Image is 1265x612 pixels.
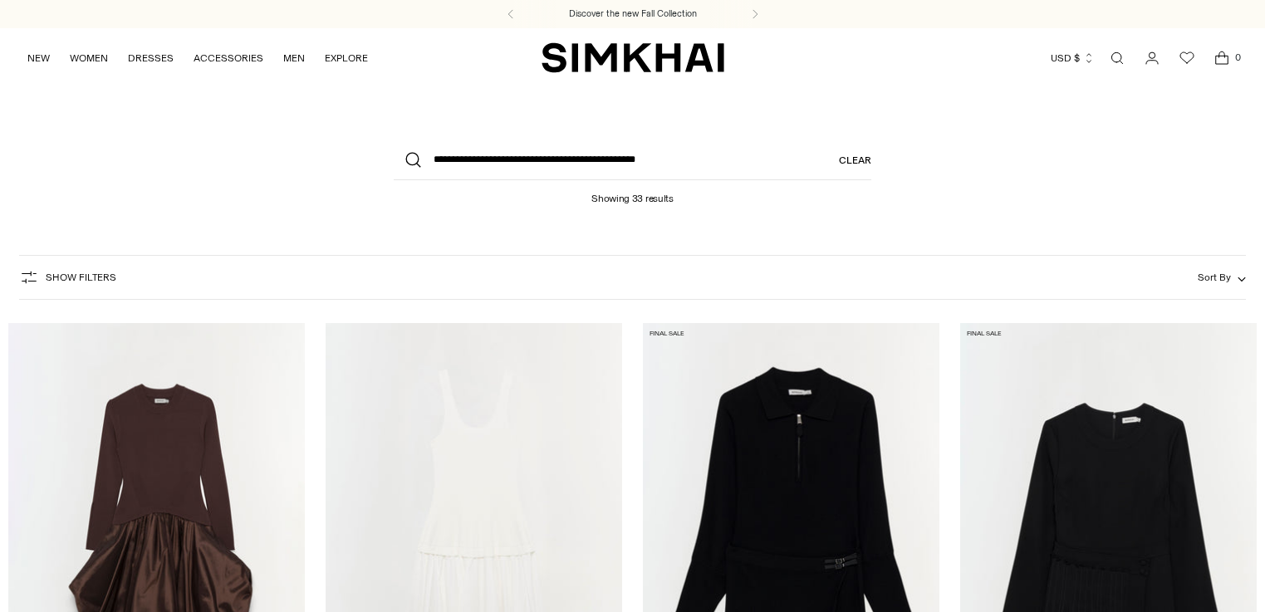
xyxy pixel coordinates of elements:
[128,40,174,76] a: DRESSES
[194,40,263,76] a: ACCESSORIES
[1230,50,1245,65] span: 0
[1051,40,1095,76] button: USD $
[70,40,108,76] a: WOMEN
[19,264,116,291] button: Show Filters
[1198,272,1231,283] span: Sort By
[325,40,368,76] a: EXPLORE
[283,40,305,76] a: MEN
[1101,42,1134,75] a: Open search modal
[1170,42,1204,75] a: Wishlist
[394,140,434,180] button: Search
[1205,42,1238,75] a: Open cart modal
[46,272,116,283] span: Show Filters
[591,180,674,204] h1: Showing 33 results
[1198,268,1246,286] button: Sort By
[27,40,50,76] a: NEW
[542,42,724,74] a: SIMKHAI
[1135,42,1169,75] a: Go to the account page
[839,140,871,180] a: Clear
[569,7,697,21] a: Discover the new Fall Collection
